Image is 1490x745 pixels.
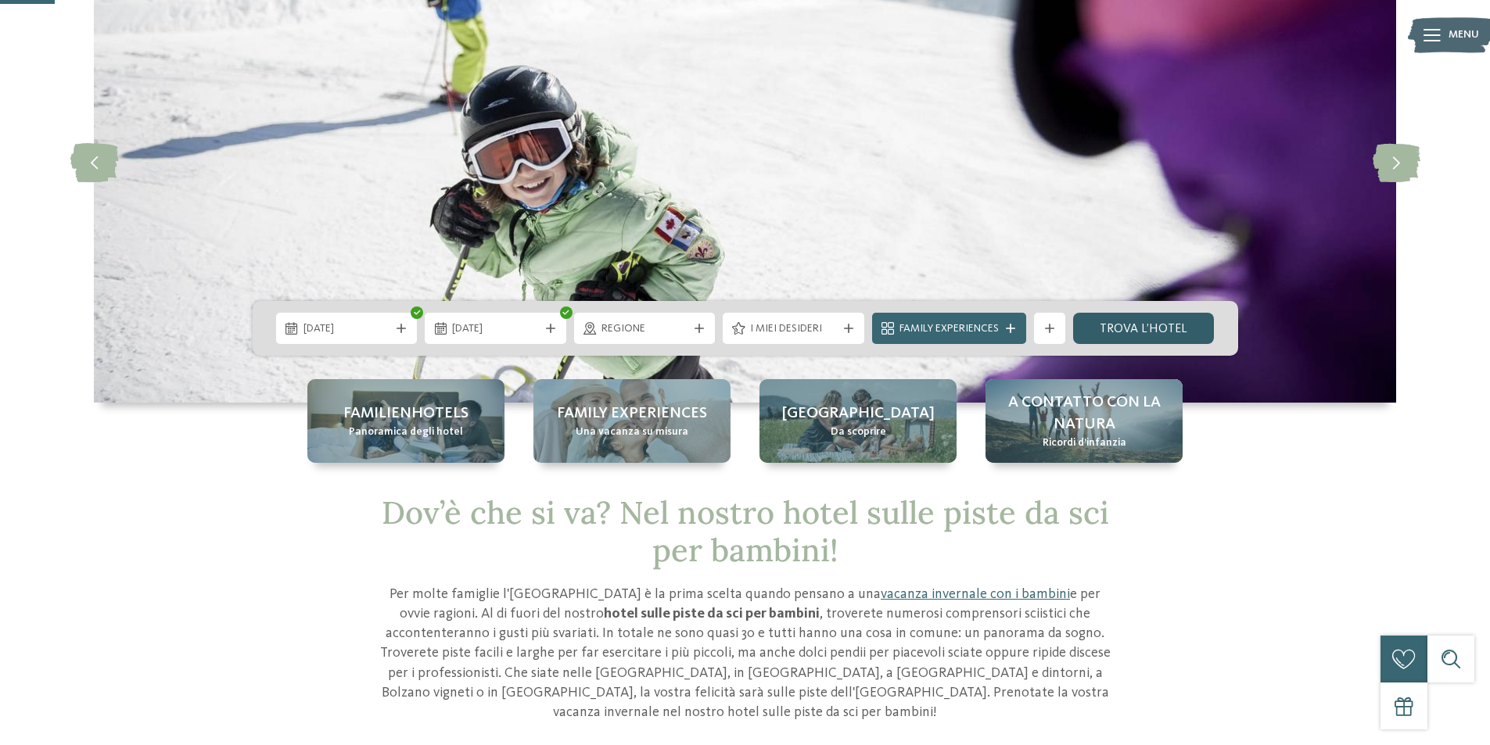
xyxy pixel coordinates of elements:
a: vacanza invernale con i bambini [881,587,1070,601]
a: Hotel sulle piste da sci per bambini: divertimento senza confini [GEOGRAPHIC_DATA] Da scoprire [759,379,957,463]
a: trova l’hotel [1073,313,1215,344]
span: Family experiences [557,403,707,424]
a: Hotel sulle piste da sci per bambini: divertimento senza confini Familienhotels Panoramica degli ... [307,379,504,463]
span: [GEOGRAPHIC_DATA] [782,403,935,424]
span: Ricordi d’infanzia [1043,435,1126,451]
span: Regione [601,321,688,337]
span: Dov’è che si va? Nel nostro hotel sulle piste da sci per bambini! [382,492,1109,570]
span: [DATE] [452,321,539,337]
span: I miei desideri [750,321,837,337]
span: Family Experiences [899,321,999,337]
span: [DATE] [303,321,390,337]
span: Una vacanza su misura [576,424,688,440]
p: Per molte famiglie l'[GEOGRAPHIC_DATA] è la prima scelta quando pensano a una e per ovvie ragioni... [374,585,1117,722]
a: Hotel sulle piste da sci per bambini: divertimento senza confini Family experiences Una vacanza s... [533,379,731,463]
strong: hotel sulle piste da sci per bambini [604,607,820,621]
a: Hotel sulle piste da sci per bambini: divertimento senza confini A contatto con la natura Ricordi... [986,379,1183,463]
span: Da scoprire [831,424,886,440]
span: Familienhotels [343,403,469,424]
span: Panoramica degli hotel [349,424,463,440]
span: A contatto con la natura [1001,392,1167,435]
